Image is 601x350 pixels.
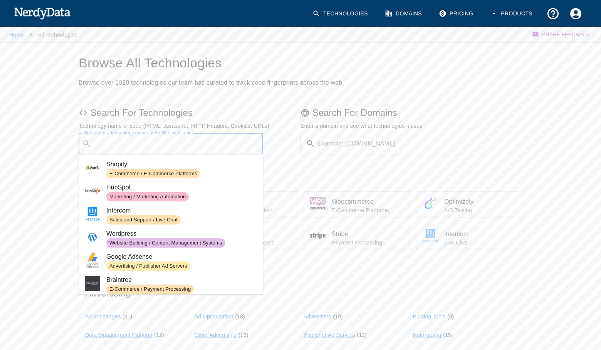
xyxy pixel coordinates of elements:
button: Products [485,2,539,25]
a: Other Advertising [195,332,237,338]
span: E-Commerce / E-Commerce Platforms [106,170,200,178]
a: Technologies [308,2,374,25]
span: ( 31 ) [123,313,133,320]
span: Optimizely [444,197,516,206]
span: Google Adsense [106,252,257,261]
h1: Browse All Technologies [79,55,522,71]
span: Advertising / Publisher Ad Servers [106,263,190,270]
p: Search For Technologies [79,107,300,119]
a: Ad Optimization [195,313,233,320]
span: Advertising [85,287,516,300]
span: Intercom [444,229,516,239]
button: Share Feedback [531,27,592,42]
span: Shopify [106,160,257,169]
button: Account Settings [564,2,587,25]
a: OptimizelyA/B Testing [416,191,522,218]
img: NerdyData.com [14,5,71,21]
a: Domains [380,2,428,25]
button: Support and Documentation [542,2,564,25]
p: All Technologies [38,31,77,39]
h2: Browse over 1020 technologies our team has curated to track code fingerprints across the web. [79,77,522,88]
a: IntercomLive Chat [416,224,522,250]
span: ( 13 ) [238,332,248,338]
a: Data Management Platform [85,332,153,338]
span: HubSpot [106,183,257,192]
a: WoocommerceE-Commerce Platforms [304,191,410,218]
p: Technology name or code (HTML, Javascript, HTTP Headers, Cookies, URLs) [79,122,300,130]
p: Popular [79,173,522,185]
span: E-Commerce / Payment Processing [106,286,194,293]
span: ( 12 ) [154,332,164,338]
p: Live Chat [444,239,516,246]
a: Retargeting [413,332,442,338]
span: Marketing / Marketing Automation [106,193,189,201]
span: Intercom [106,206,257,215]
p: Search For Domains [300,107,522,119]
a: Ad Exchanges [85,313,121,320]
span: Stripe [332,229,403,239]
p: Payment Processing [332,239,403,246]
span: ( 8 ) [447,313,454,320]
p: A/B Testing [444,206,516,214]
a: Publisher Ad Servers [304,332,355,338]
a: Pricing [434,2,479,25]
p: Enter a domain and see what technologies it uses [300,122,522,130]
p: E-Commerce Platforms [332,206,403,214]
span: Sales and Support / Live Chat [106,216,181,224]
span: Wordpress [106,229,257,238]
label: Search for a technology name, or HTML/Javascript [84,129,190,136]
span: Website Building / Content Management Systems [106,239,225,247]
p: Browse [79,262,522,275]
a: Bidding Tools [413,313,446,320]
iframe: Drift Widget Chat Controller [562,295,592,325]
a: Advertisers [304,313,331,320]
nav: breadcrumb [9,27,77,42]
span: ( 12 ) [357,332,367,338]
span: ( 19 ) [333,313,343,320]
span: ( 18 ) [235,313,245,320]
a: Home [9,32,24,38]
span: ( 15 ) [443,332,453,338]
span: Woocommerce [332,197,403,206]
a: StripePayment Processing [304,224,410,250]
span: Braintree [106,275,257,285]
